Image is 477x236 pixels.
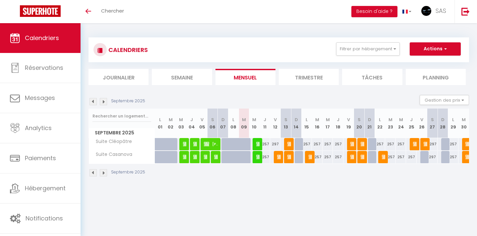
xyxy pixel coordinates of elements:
[396,151,406,163] div: 257
[315,117,319,123] abbr: M
[25,64,63,72] span: Réservations
[111,169,145,175] p: Septembre 2025
[169,117,173,123] abbr: M
[417,109,427,138] th: 26
[323,138,333,150] div: 257
[280,109,291,138] th: 13
[333,109,343,138] th: 18
[396,138,406,150] div: 257
[375,138,386,150] div: 257
[406,69,466,85] li: Planning
[92,110,151,122] input: Rechercher un logement...
[302,109,312,138] th: 15
[424,138,427,150] span: [PERSON_NAME]
[406,109,417,138] th: 25
[111,98,145,104] p: Septembre 2025
[190,117,193,123] abbr: J
[406,151,417,163] div: 257
[452,117,454,123] abbr: L
[312,138,323,150] div: 257
[239,109,249,138] th: 09
[179,117,183,123] abbr: M
[385,151,396,163] div: 257
[436,7,446,15] span: SAS
[312,109,323,138] th: 16
[25,124,52,132] span: Analytics
[287,151,291,163] span: [PERSON_NAME]
[431,117,434,123] abbr: S
[249,109,260,138] th: 10
[326,117,330,123] abbr: M
[26,214,63,222] span: Notifications
[420,95,469,105] button: Gestion des prix
[295,117,298,123] abbr: D
[333,151,343,163] div: 257
[323,109,333,138] th: 17
[215,69,275,85] li: Mensuel
[25,94,55,102] span: Messages
[228,109,239,138] th: 08
[413,138,417,150] span: [PERSON_NAME]
[284,117,287,123] abbr: S
[448,109,459,138] th: 29
[361,151,364,163] span: [PERSON_NAME]
[287,138,291,150] span: [PERSON_NAME]
[101,7,124,14] span: Chercher
[385,138,396,150] div: 257
[438,109,448,138] th: 28
[458,109,469,138] th: 30
[256,138,260,150] span: [PERSON_NAME]
[176,109,187,138] th: 03
[448,151,459,163] div: 257
[89,128,155,138] span: Septembre 2025
[260,109,270,138] th: 11
[462,117,466,123] abbr: M
[256,151,260,163] span: [PERSON_NAME]
[252,117,256,123] abbr: M
[25,34,59,42] span: Calendriers
[396,109,406,138] th: 24
[25,154,56,162] span: Paiements
[20,5,61,17] img: Super Booking
[323,151,333,163] div: 257
[312,151,323,163] div: 257
[350,151,354,163] span: [PERSON_NAME]
[375,109,386,138] th: 22
[410,117,413,123] abbr: J
[361,138,364,150] span: [PERSON_NAME]
[193,138,197,150] span: [PERSON_NAME]
[279,69,339,85] li: Trimestre
[260,138,270,150] div: 257
[90,151,134,158] span: Suite Casanova
[193,151,197,163] span: [PERSON_NAME]
[242,117,246,123] abbr: M
[25,184,66,192] span: Hébergement
[183,138,187,150] span: [PERSON_NAME] LE MER
[351,6,397,17] button: Besoin d'aide ?
[90,138,134,145] span: Suite Cléopâtre
[89,69,149,85] li: Journalier
[410,42,461,56] button: Actions
[260,151,270,163] div: 257
[291,109,302,138] th: 14
[204,138,218,150] span: [PERSON_NAME]
[309,151,312,163] span: [PERSON_NAME] [PERSON_NAME]
[364,109,375,138] th: 21
[333,138,343,150] div: 257
[306,117,308,123] abbr: L
[420,117,423,123] abbr: V
[343,109,354,138] th: 19
[350,138,354,150] span: [PERSON_NAME]
[264,117,266,123] abbr: J
[152,69,212,85] li: Semaine
[448,138,459,150] div: 257
[461,7,470,16] img: logout
[214,151,218,163] span: Amelie Le Ray
[347,117,350,123] abbr: V
[382,151,386,163] span: [PERSON_NAME]
[211,117,214,123] abbr: S
[197,109,208,138] th: 05
[379,117,381,123] abbr: L
[277,151,281,163] span: [PERSON_NAME]
[354,109,364,138] th: 20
